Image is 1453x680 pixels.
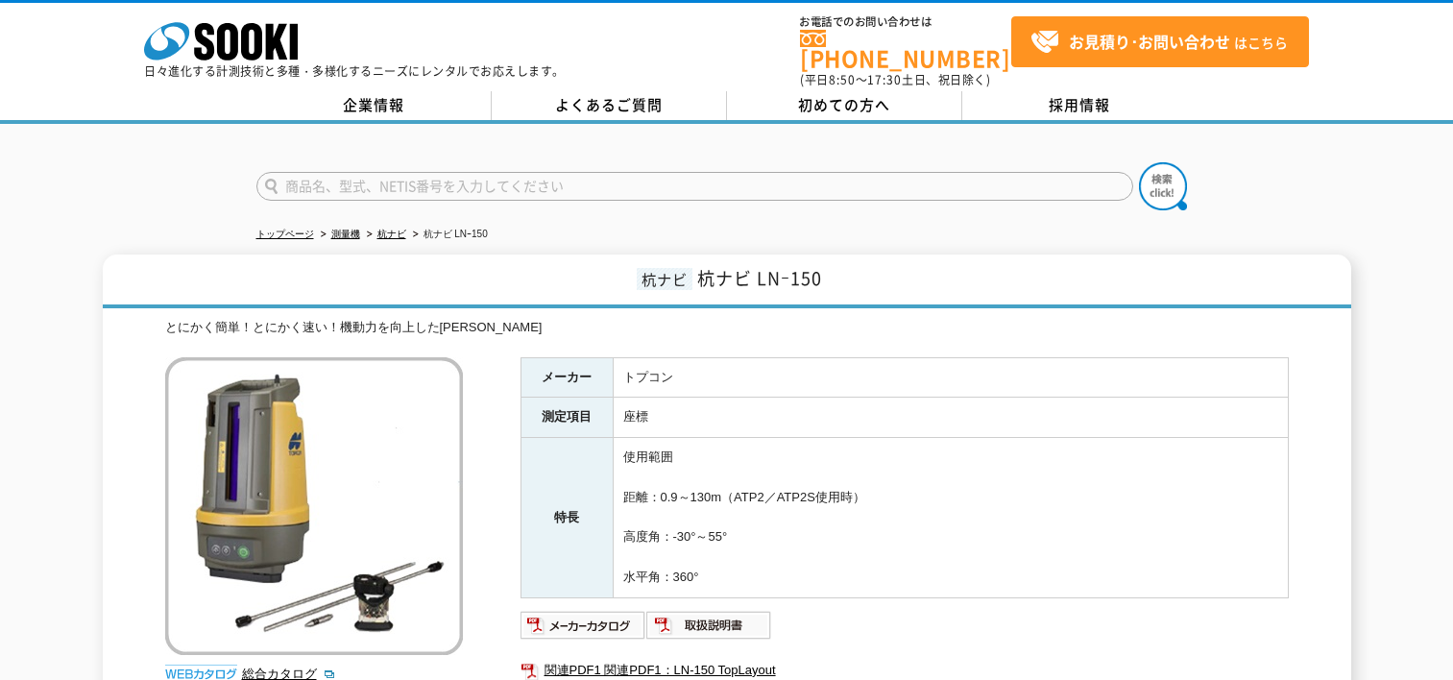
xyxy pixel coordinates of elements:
td: 座標 [613,398,1288,438]
img: btn_search.png [1139,162,1187,210]
a: 杭ナビ [377,229,406,239]
th: 測定項目 [521,398,613,438]
p: 日々進化する計測技術と多種・多様化するニーズにレンタルでお応えします。 [144,65,565,77]
a: 企業情報 [256,91,492,120]
strong: お見積り･お問い合わせ [1069,30,1230,53]
span: 杭ナビ [637,268,692,290]
span: お電話でのお問い合わせは [800,16,1011,28]
a: [PHONE_NUMBER] [800,30,1011,69]
img: 取扱説明書 [646,610,772,641]
div: とにかく簡単！とにかく速い！機動力を向上した[PERSON_NAME] [165,318,1289,338]
span: 杭ナビ LNｰ150 [697,265,822,291]
a: 採用情報 [962,91,1198,120]
a: 取扱説明書 [646,622,772,637]
li: 杭ナビ LNｰ150 [409,225,488,245]
a: 測量機 [331,229,360,239]
a: トップページ [256,229,314,239]
span: はこちら [1030,28,1288,57]
img: メーカーカタログ [521,610,646,641]
a: メーカーカタログ [521,622,646,637]
input: 商品名、型式、NETIS番号を入力してください [256,172,1133,201]
img: 杭ナビ LNｰ150 [165,357,463,655]
a: よくあるご質問 [492,91,727,120]
span: 初めての方へ [798,94,890,115]
td: 使用範囲 距離：0.9～130m（ATP2／ATP2S使用時） 高度角：-30°～55° 水平角：360° [613,438,1288,598]
th: メーカー [521,357,613,398]
td: トプコン [613,357,1288,398]
span: 17:30 [867,71,902,88]
th: 特長 [521,438,613,598]
span: (平日 ～ 土日、祝日除く) [800,71,990,88]
a: 初めての方へ [727,91,962,120]
a: お見積り･お問い合わせはこちら [1011,16,1309,67]
span: 8:50 [829,71,856,88]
